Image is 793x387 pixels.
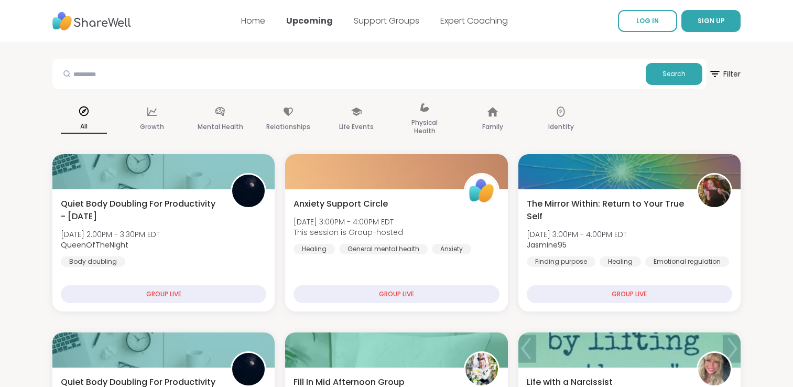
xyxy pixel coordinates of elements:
span: Search [662,69,686,79]
span: Filter [709,61,741,87]
div: GROUP LIVE [294,285,499,303]
span: The Mirror Within: Return to Your True Self [527,198,685,223]
p: Life Events [339,121,374,133]
div: Healing [294,244,335,254]
div: Finding purpose [527,256,595,267]
p: Identity [548,121,574,133]
img: ShareWell Nav Logo [52,7,131,36]
div: GROUP LIVE [61,285,266,303]
img: ShareWell [465,175,498,207]
b: QueenOfTheNight [61,240,128,250]
span: This session is Group-hosted [294,227,403,238]
span: Quiet Body Doubling For Productivity - [DATE] [61,198,219,223]
button: Filter [709,59,741,89]
div: GROUP LIVE [527,285,732,303]
button: Search [646,63,702,85]
div: General mental health [339,244,428,254]
a: Home [241,15,265,27]
span: Anxiety Support Circle [294,198,388,210]
div: Healing [600,256,641,267]
p: Mental Health [198,121,243,133]
a: Upcoming [286,15,333,27]
b: Jasmine95 [527,240,567,250]
img: Jasmine95 [698,175,731,207]
p: All [61,120,107,134]
div: Body doubling [61,256,125,267]
p: Growth [140,121,164,133]
button: SIGN UP [681,10,741,32]
img: MarciLotter [698,353,731,385]
img: QueenOfTheNight [232,175,265,207]
p: Physical Health [401,116,448,137]
div: Anxiety [432,244,471,254]
span: [DATE] 3:00PM - 4:00PM EDT [527,229,627,240]
a: Support Groups [354,15,419,27]
span: [DATE] 2:00PM - 3:30PM EDT [61,229,160,240]
a: Expert Coaching [440,15,508,27]
span: LOG IN [636,16,659,25]
p: Relationships [266,121,310,133]
div: Emotional regulation [645,256,729,267]
span: SIGN UP [698,16,725,25]
img: JollyJessie38 [465,353,498,385]
span: [DATE] 3:00PM - 4:00PM EDT [294,217,403,227]
p: Family [482,121,503,133]
img: QueenOfTheNight [232,353,265,385]
a: LOG IN [618,10,677,32]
